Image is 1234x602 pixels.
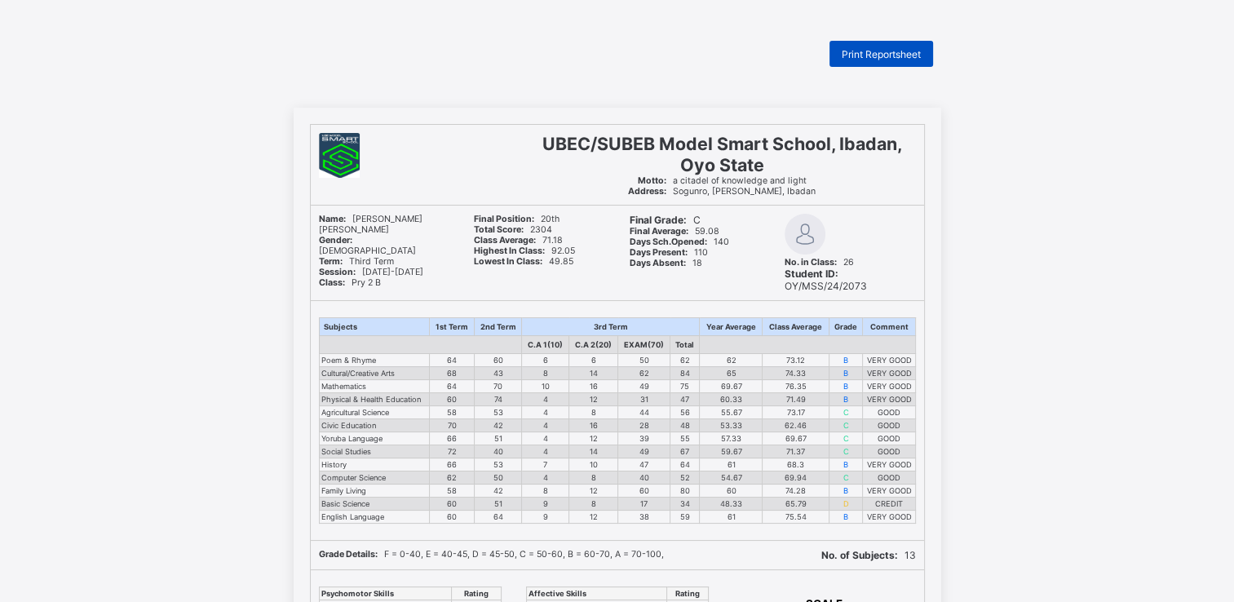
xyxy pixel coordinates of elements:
[319,587,451,600] th: Psychomotor Skills
[785,268,838,280] b: Student ID:
[569,458,618,471] td: 10
[522,432,569,445] td: 4
[829,485,863,498] td: B
[670,485,700,498] td: 80
[829,458,863,471] td: B
[700,354,763,367] td: 62
[863,393,915,406] td: VERY GOOD
[785,268,867,292] span: OY/MSS/24/2073
[829,380,863,393] td: B
[618,406,670,419] td: 44
[763,393,829,406] td: 71.49
[670,336,700,354] th: Total
[638,175,807,186] span: a citadel of knowledge and light
[863,511,915,524] td: VERY GOOD
[569,406,618,419] td: 8
[474,498,522,511] td: 51
[474,224,552,235] span: 2304
[630,258,686,268] b: Days Absent:
[319,318,430,336] th: Subjects
[763,419,829,432] td: 62.46
[319,419,430,432] td: Civic Education
[569,367,618,380] td: 14
[829,406,863,419] td: C
[319,256,394,267] span: Third Term
[430,445,475,458] td: 72
[829,511,863,524] td: B
[670,498,700,511] td: 34
[522,336,569,354] th: C.A 1(10)
[670,445,700,458] td: 67
[618,336,670,354] th: EXAM(70)
[526,587,667,600] th: Affective Skills
[630,247,688,258] b: Days Present:
[763,511,829,524] td: 75.54
[863,498,915,511] td: CREDIT
[670,380,700,393] td: 75
[474,511,522,524] td: 64
[474,458,522,471] td: 53
[700,367,763,380] td: 65
[618,511,670,524] td: 38
[618,419,670,432] td: 28
[863,318,915,336] th: Comment
[474,256,542,267] b: Lowest In Class:
[763,458,829,471] td: 68.3
[430,471,475,485] td: 62
[319,214,422,235] span: [PERSON_NAME] [PERSON_NAME]
[430,485,475,498] td: 58
[670,432,700,445] td: 55
[821,549,916,561] span: 13
[319,432,430,445] td: Yoruba Language
[700,458,763,471] td: 61
[700,498,763,511] td: 48.33
[522,419,569,432] td: 4
[319,511,430,524] td: English Language
[829,445,863,458] td: C
[763,367,829,380] td: 74.33
[430,406,475,419] td: 58
[785,257,854,268] span: 26
[785,257,837,268] b: No. in Class:
[829,367,863,380] td: B
[569,498,618,511] td: 8
[569,380,618,393] td: 16
[763,318,829,336] th: Class Average
[829,393,863,406] td: B
[569,511,618,524] td: 12
[319,406,430,419] td: Agricultural Science
[474,246,575,256] span: 92.05
[670,419,700,432] td: 48
[522,367,569,380] td: 8
[569,485,618,498] td: 12
[670,406,700,419] td: 56
[319,549,378,560] b: Grade Details:
[319,549,664,560] span: F = 0-40, E = 40-45, D = 45-50, C = 50-60, B = 60-70, A = 70-100,
[638,175,666,186] b: Motto:
[569,354,618,367] td: 6
[863,432,915,445] td: GOOD
[430,380,475,393] td: 64
[829,471,863,485] td: C
[474,380,522,393] td: 70
[829,318,863,336] th: Grade
[319,277,345,288] b: Class:
[522,318,700,336] th: 3rd Term
[763,432,829,445] td: 69.67
[319,498,430,511] td: Basic Science
[522,406,569,419] td: 4
[700,432,763,445] td: 57.33
[863,367,915,380] td: VERY GOOD
[618,393,670,406] td: 31
[618,498,670,511] td: 17
[863,458,915,471] td: VERY GOOD
[319,277,381,288] span: Pry 2 B
[430,419,475,432] td: 70
[522,511,569,524] td: 9
[763,354,829,367] td: 73.12
[522,393,569,406] td: 4
[474,354,522,367] td: 60
[319,458,430,471] td: History
[430,458,475,471] td: 66
[763,485,829,498] td: 74.28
